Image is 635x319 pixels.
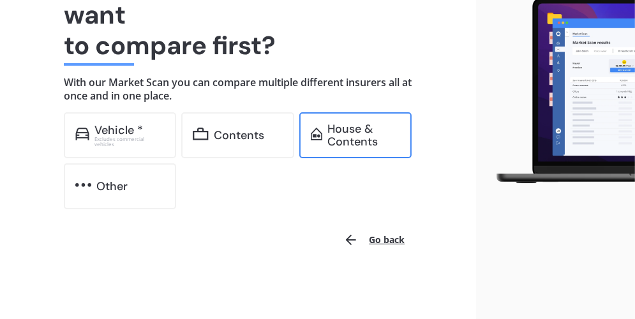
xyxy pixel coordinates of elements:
[214,129,264,142] div: Contents
[94,124,143,137] div: Vehicle *
[94,137,165,147] div: Excludes commercial vehicles
[96,180,128,193] div: Other
[327,122,400,148] div: House & Contents
[64,76,412,102] h4: With our Market Scan you can compare multiple different insurers all at once and in one place.
[75,128,89,140] img: car.f15378c7a67c060ca3f3.svg
[75,179,91,191] img: other.81dba5aafe580aa69f38.svg
[193,128,209,140] img: content.01f40a52572271636b6f.svg
[311,128,323,140] img: home-and-contents.b802091223b8502ef2dd.svg
[336,225,412,255] button: Go back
